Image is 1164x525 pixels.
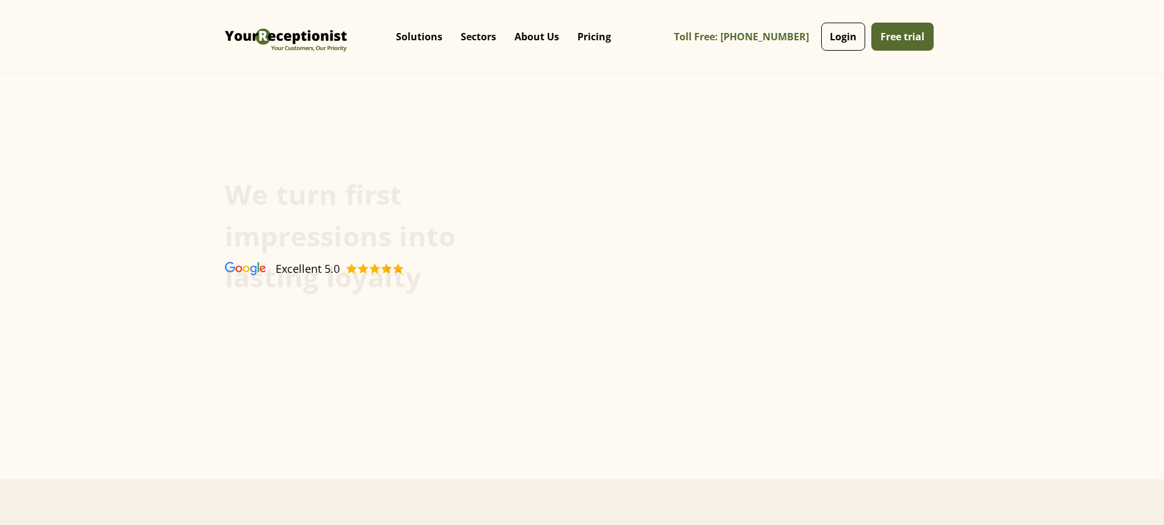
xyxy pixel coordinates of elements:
a: Free trial [871,23,934,51]
a: Toll Free: [PHONE_NUMBER] [674,23,818,51]
a: Login [821,23,865,51]
div: About Us [505,12,568,61]
a: Pricing [568,18,620,55]
div: Solutions [387,12,452,61]
p: Sectors [461,31,496,43]
div: Sectors [452,12,505,61]
a: home [222,9,350,64]
img: Virtual Receptionist - Answering Service - Call and Live Chat Receptionist - Virtual Receptionist... [222,9,350,64]
h1: We turn first impressions into lasting loyalty [225,161,516,310]
p: About Us [514,31,559,43]
p: Solutions [396,31,442,43]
